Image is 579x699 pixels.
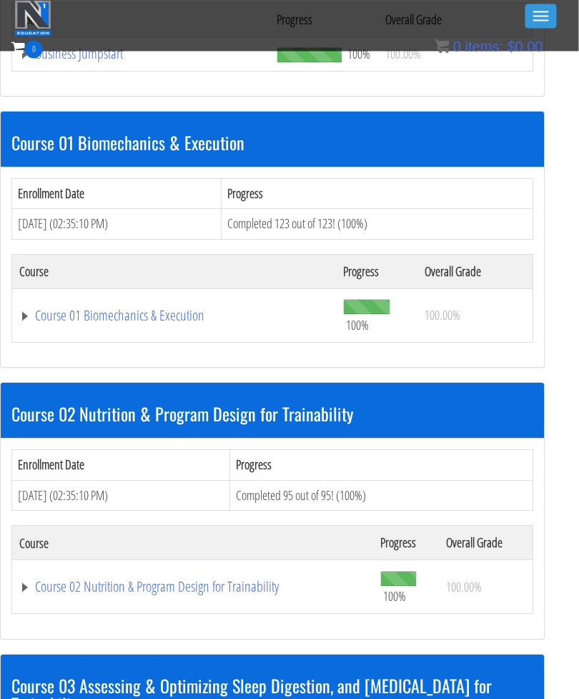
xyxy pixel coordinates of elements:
[465,39,503,54] span: items:
[13,481,231,512] td: [DATE] (02:35:10 PM)
[13,210,222,240] td: [DATE] (02:35:10 PM)
[384,589,407,605] span: 100%
[347,318,370,333] span: 100%
[508,39,543,54] bdi: 0.00
[418,289,534,343] td: 100.00%
[440,561,533,615] td: 100.00%
[435,39,543,54] a: 0 items: $0.00
[337,255,418,289] th: Progress
[13,527,375,561] th: Course
[25,41,43,59] span: 0
[12,134,534,152] h3: Course 01 Biomechanics & Execution
[13,255,337,289] th: Course
[11,37,43,57] a: 0
[20,309,330,323] a: Course 01 Biomechanics & Execution
[418,255,534,289] th: Overall Grade
[15,1,51,36] img: n1-education
[13,179,222,210] th: Enrollment Date
[222,179,533,210] th: Progress
[13,450,231,481] th: Enrollment Date
[508,39,515,54] span: $
[374,527,440,561] th: Progress
[440,527,533,561] th: Overall Grade
[435,39,450,54] img: icon11.png
[12,405,534,424] h3: Course 02 Nutrition & Program Design for Trainability
[20,580,367,595] a: Course 02 Nutrition & Program Design for Trainability
[230,481,533,512] td: Completed 95 out of 95! (100%)
[230,450,533,481] th: Progress
[453,39,461,54] span: 0
[222,210,533,240] td: Completed 123 out of 123! (100%)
